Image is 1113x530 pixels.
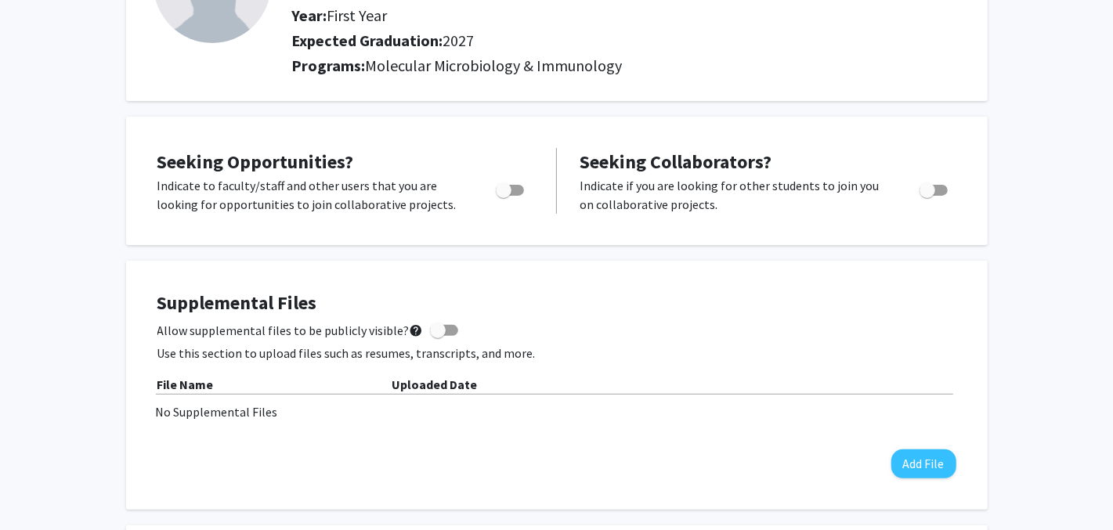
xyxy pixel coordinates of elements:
div: No Supplemental Files [156,402,958,421]
iframe: Chat [12,460,67,518]
h2: Expected Graduation: [291,31,825,50]
p: Indicate to faculty/staff and other users that you are looking for opportunities to join collabor... [157,176,466,214]
b: Uploaded Date [392,377,478,392]
span: First Year [327,5,387,25]
span: Seeking Collaborators? [580,150,772,174]
span: 2027 [443,31,474,50]
mat-icon: help [410,321,424,340]
h4: Supplemental Files [157,292,956,315]
b: File Name [157,377,214,392]
button: Add File [891,449,956,478]
h2: Programs: [291,56,959,75]
h2: Year: [291,6,825,25]
p: Indicate if you are looking for other students to join you on collaborative projects. [580,176,890,214]
p: Use this section to upload files such as resumes, transcripts, and more. [157,344,956,362]
span: Allow supplemental files to be publicly visible? [157,321,424,340]
div: Toggle [490,176,533,200]
div: Toggle [913,176,956,200]
span: Molecular Microbiology & Immunology [365,56,622,75]
span: Seeking Opportunities? [157,150,354,174]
